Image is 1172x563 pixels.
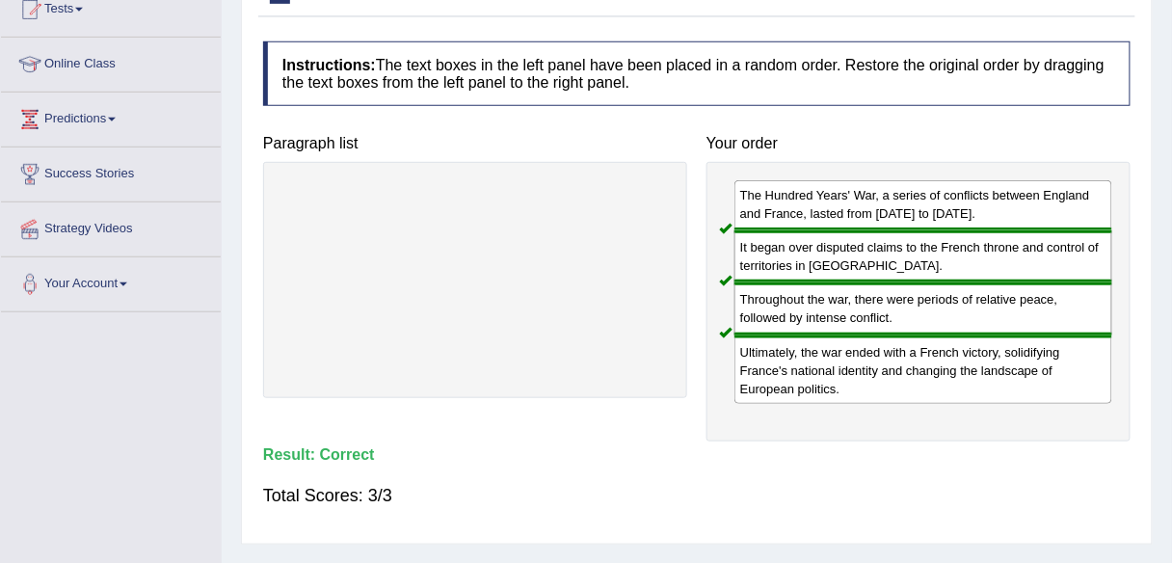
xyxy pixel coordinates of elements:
[734,230,1112,282] div: It began over disputed claims to the French throne and control of territories in [GEOGRAPHIC_DATA].
[1,257,221,306] a: Your Account
[1,147,221,196] a: Success Stories
[1,202,221,251] a: Strategy Videos
[263,41,1131,106] h4: The text boxes in the left panel have been placed in a random order. Restore the original order b...
[706,135,1131,152] h4: Your order
[734,180,1112,230] div: The Hundred Years' War, a series of conflicts between England and France, lasted from [DATE] to [...
[282,57,376,73] b: Instructions:
[734,282,1112,335] div: Throughout the war, there were periods of relative peace, followed by intense conflict.
[263,446,1131,464] h4: Result:
[1,38,221,86] a: Online Class
[734,335,1112,404] div: Ultimately, the war ended with a French victory, solidifying France's national identity and chang...
[1,93,221,141] a: Predictions
[263,135,687,152] h4: Paragraph list
[263,472,1131,519] div: Total Scores: 3/3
